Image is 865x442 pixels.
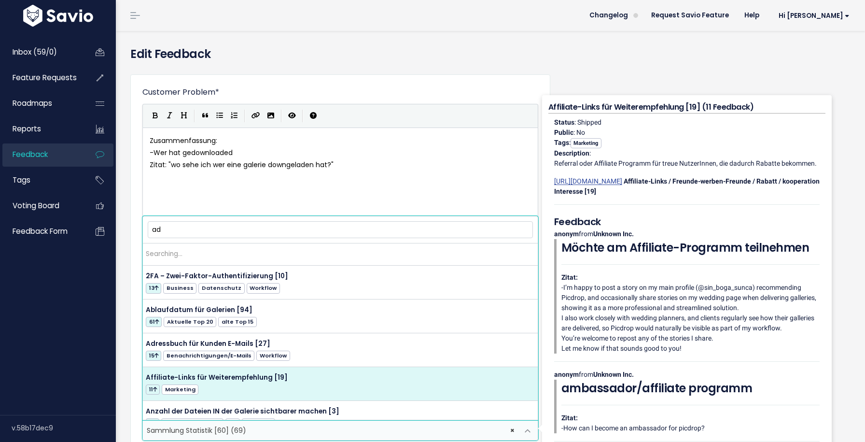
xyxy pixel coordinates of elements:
span: das-neue-picdrop [161,418,223,428]
span: Sammlung Statistik [60] (69) [143,421,518,440]
button: Import an image [264,109,278,123]
h5: Feedback [554,214,820,229]
a: Feedback form [2,220,80,242]
button: Create Link [248,109,264,123]
a: Reports [2,118,80,140]
span: Workflow [242,418,275,428]
i: | [302,110,303,122]
span: Benachrichtigungen/E-Mails [163,351,254,361]
span: 13 [146,283,161,293]
span: Aktuelle Top 20 [164,317,216,327]
span: Marketing [162,385,198,395]
span: Inbox (59/0) [13,47,57,57]
strong: anonym [554,230,579,238]
i: | [281,110,282,122]
span: Sammlung Statistik [60] (69) [147,426,246,435]
span: Datenschutz [198,283,244,293]
span: 61 [146,317,162,327]
span: Zitat: "wo sehe ich wer eine galerie downgeladen hat?" [150,160,334,170]
h3: Möchte am Affiliate-Programm teilnehmen [561,239,820,257]
a: Roadmaps [2,92,80,114]
h4: Edit Feedback [130,45,851,63]
span: Anzahl der Dateien IN der Galerie sichtbarer machen [3] [146,407,339,416]
span: Changelog [589,12,628,19]
strong: Affiliate-Links / Freunde-werben-Freunde / Rabatt / kooperation Interesse [19] [554,177,820,195]
span: Searching… [146,249,182,258]
span: Marketing [571,138,601,148]
button: Generic List [212,109,227,123]
span: Reports [13,124,41,134]
span: Workflow [256,351,290,361]
a: Voting Board [2,195,80,217]
span: Wer hat gedownloaded [153,148,233,157]
a: Help [737,8,767,23]
img: logo-white.9d6f32f41409.svg [21,5,96,27]
span: 2FA – Zwei-Faktor-Authentifizierung [10] [146,271,288,281]
a: Tags [2,169,80,191]
span: - [150,148,153,157]
span: Affiliate-Links für Weiterempfehlung [19] [146,373,288,382]
button: Italic [162,109,177,123]
span: Workflow [247,283,280,293]
button: Toggle Preview [285,109,299,123]
strong: Public [554,128,573,136]
p: -I’m happy to post a story on my main profile (@sin_boga_sunca) recommending Picdrop, and occasio... [561,272,820,354]
span: 8 [146,418,159,428]
button: Heading [177,109,191,123]
span: Roadmaps [13,98,52,108]
a: Inbox (59/0) [2,41,80,63]
span: Feedback [13,149,48,159]
span: Tags [13,175,30,185]
button: Bold [148,109,162,123]
span: × [510,421,515,440]
span: Adressbuch für Kunden E-Mails [27] [146,339,270,348]
span: Feedback form [13,226,68,236]
a: Hi [PERSON_NAME] [767,8,857,23]
span: 11 [146,385,160,395]
button: Quote [198,109,212,123]
button: Markdown Guide [306,109,321,123]
strong: Tags [554,139,569,146]
strong: Description [554,149,589,157]
span: Hi [PERSON_NAME] [779,12,850,19]
span: Sammlung Statistik [60] (69) [142,420,538,441]
strong: Unknown Inc. [593,371,634,378]
span: Business [163,283,196,293]
a: [URL][DOMAIN_NAME] [554,177,622,185]
p: Referral oder Affiliate Programm für treue NutzerInnen, die dadurch Rabatte bekommen. [554,158,820,169]
h3: ambassador/affiliate programm [561,380,820,397]
span: UX [225,418,239,428]
strong: Zitat: [561,414,578,422]
span: Feature Requests [13,72,77,83]
p: -How can I become an ambassador for picdrop? [561,413,820,433]
span: Ablaufdatum für Galerien [94] [146,305,252,314]
a: Feedback [2,143,80,166]
strong: Unknown Inc. [593,230,634,238]
strong: anonym [554,371,579,378]
a: Request Savio Feature [643,8,737,23]
label: Customer Problem [142,86,219,98]
button: Numbered List [227,109,241,123]
strong: Status [554,118,574,126]
div: v.58b17dec9 [12,415,116,441]
i: | [194,110,195,122]
i: | [244,110,245,122]
h4: Affiliate-Links für Weiterempfehlung [19] (11 Feedback) [548,101,825,114]
span: Voting Board [13,200,59,211]
span: alte Top 15 [218,317,256,327]
span: 15 [146,351,161,361]
strong: Zitat: [561,273,578,281]
span: Zusammenfassung: [150,136,217,145]
a: Feature Requests [2,67,80,89]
